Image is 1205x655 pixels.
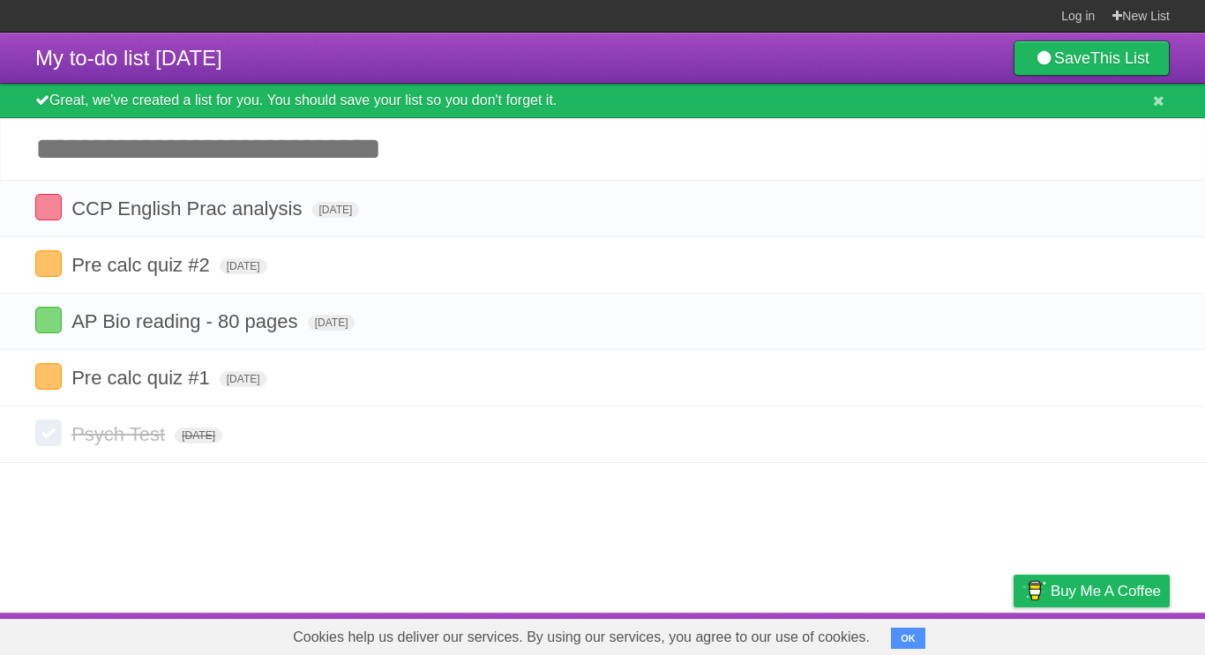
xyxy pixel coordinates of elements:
[35,420,62,446] label: Done
[35,46,222,70] span: My to-do list [DATE]
[1051,576,1161,607] span: Buy me a coffee
[1014,41,1170,76] a: SaveThis List
[71,423,169,445] span: Psych Test
[931,617,969,651] a: Terms
[275,620,887,655] span: Cookies help us deliver our services. By using our services, you agree to our use of cookies.
[175,428,222,443] span: [DATE]
[220,371,267,387] span: [DATE]
[35,307,62,333] label: Done
[837,617,909,651] a: Developers
[312,202,360,218] span: [DATE]
[1059,617,1170,651] a: Suggest a feature
[71,197,306,220] span: CCP English Prac analysis
[891,628,925,649] button: OK
[308,315,356,331] span: [DATE]
[779,617,816,651] a: About
[991,617,1037,651] a: Privacy
[220,258,267,274] span: [DATE]
[1090,49,1149,67] b: This List
[35,363,62,390] label: Done
[35,250,62,277] label: Done
[71,310,302,332] span: AP Bio reading - 80 pages
[1022,576,1046,606] img: Buy me a coffee
[1014,575,1170,607] a: Buy me a coffee
[71,254,214,276] span: Pre calc quiz #2
[35,194,62,220] label: Done
[71,367,214,389] span: Pre calc quiz #1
